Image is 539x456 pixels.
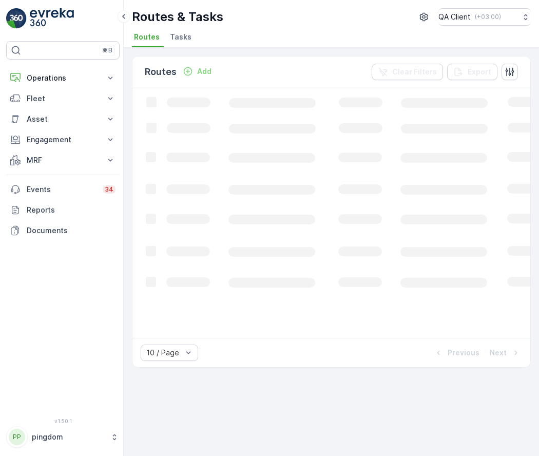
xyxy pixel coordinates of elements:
button: Previous [432,347,480,359]
div: PP [9,429,25,445]
button: PPpingdom [6,426,120,448]
p: Fleet [27,93,99,104]
button: Engagement [6,129,120,150]
button: QA Client(+03:00) [438,8,531,26]
button: Clear Filters [372,64,443,80]
p: Previous [448,348,479,358]
p: Asset [27,114,99,124]
button: Export [447,64,497,80]
button: MRF [6,150,120,170]
a: Documents [6,220,120,241]
p: ⌘B [102,46,112,54]
p: Documents [27,225,115,236]
img: logo_light-DOdMpM7g.png [30,8,74,29]
p: pingdom [32,432,105,442]
p: QA Client [438,12,471,22]
a: Events34 [6,179,120,200]
p: Operations [27,73,99,83]
p: MRF [27,155,99,165]
p: Clear Filters [392,67,437,77]
p: Routes & Tasks [132,9,223,25]
p: Reports [27,205,115,215]
p: Export [468,67,491,77]
p: ( +03:00 ) [475,13,501,21]
p: Engagement [27,135,99,145]
p: Next [490,348,507,358]
a: Reports [6,200,120,220]
button: Asset [6,109,120,129]
p: 34 [105,185,113,194]
button: Fleet [6,88,120,109]
span: Routes [134,32,160,42]
button: Add [179,65,216,78]
span: v 1.50.1 [6,418,120,424]
span: Tasks [170,32,191,42]
button: Operations [6,68,120,88]
button: Next [489,347,522,359]
img: logo [6,8,27,29]
p: Add [197,66,211,77]
p: Events [27,184,97,195]
p: Routes [145,65,177,79]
